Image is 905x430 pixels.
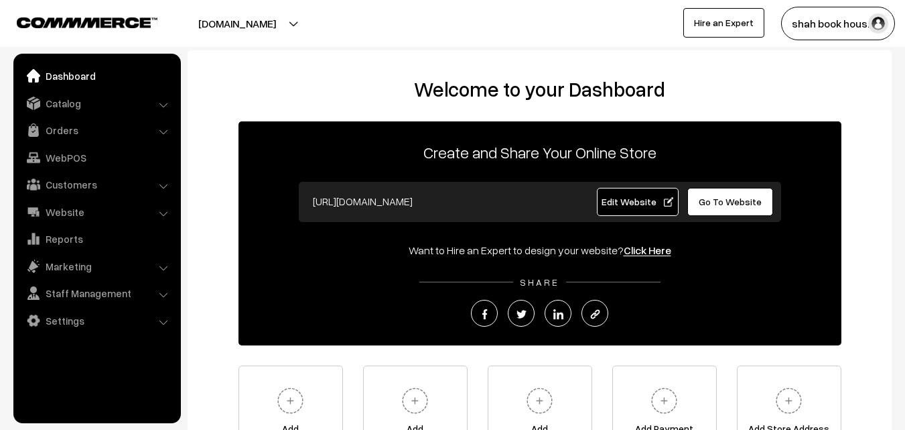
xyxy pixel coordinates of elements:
[597,188,679,216] a: Edit Website
[687,188,774,216] a: Go To Website
[238,140,841,164] p: Create and Share Your Online Store
[868,13,888,34] img: user
[17,227,176,251] a: Reports
[238,242,841,258] div: Want to Hire an Expert to design your website?
[201,77,878,101] h2: Welcome to your Dashboard
[151,7,323,40] button: [DOMAIN_NAME]
[17,118,176,142] a: Orders
[17,91,176,115] a: Catalog
[521,382,558,419] img: plus.svg
[17,64,176,88] a: Dashboard
[602,196,673,207] span: Edit Website
[624,244,671,257] a: Click Here
[17,281,176,305] a: Staff Management
[17,309,176,333] a: Settings
[17,200,176,224] a: Website
[397,382,433,419] img: plus.svg
[17,17,157,28] img: COMMMERCE
[699,196,762,207] span: Go To Website
[17,254,176,278] a: Marketing
[17,146,176,170] a: WebPOS
[513,276,566,288] span: SHARE
[781,7,895,40] button: shah book hous…
[683,8,764,38] a: Hire an Expert
[646,382,683,419] img: plus.svg
[272,382,309,419] img: plus.svg
[770,382,807,419] img: plus.svg
[17,13,134,30] a: COMMMERCE
[17,172,176,197] a: Customers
